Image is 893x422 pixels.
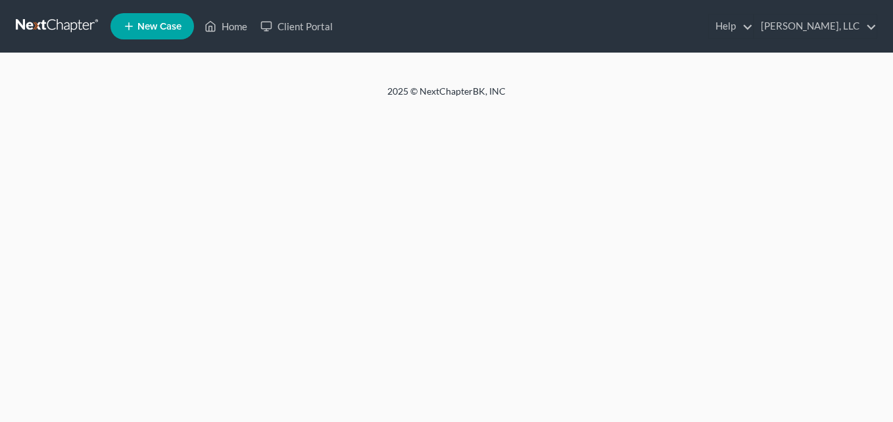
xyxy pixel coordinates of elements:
a: Home [198,14,254,38]
div: 2025 © NextChapterBK, INC [72,85,821,108]
new-legal-case-button: New Case [110,13,194,39]
a: [PERSON_NAME], LLC [754,14,877,38]
a: Client Portal [254,14,339,38]
a: Help [709,14,753,38]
